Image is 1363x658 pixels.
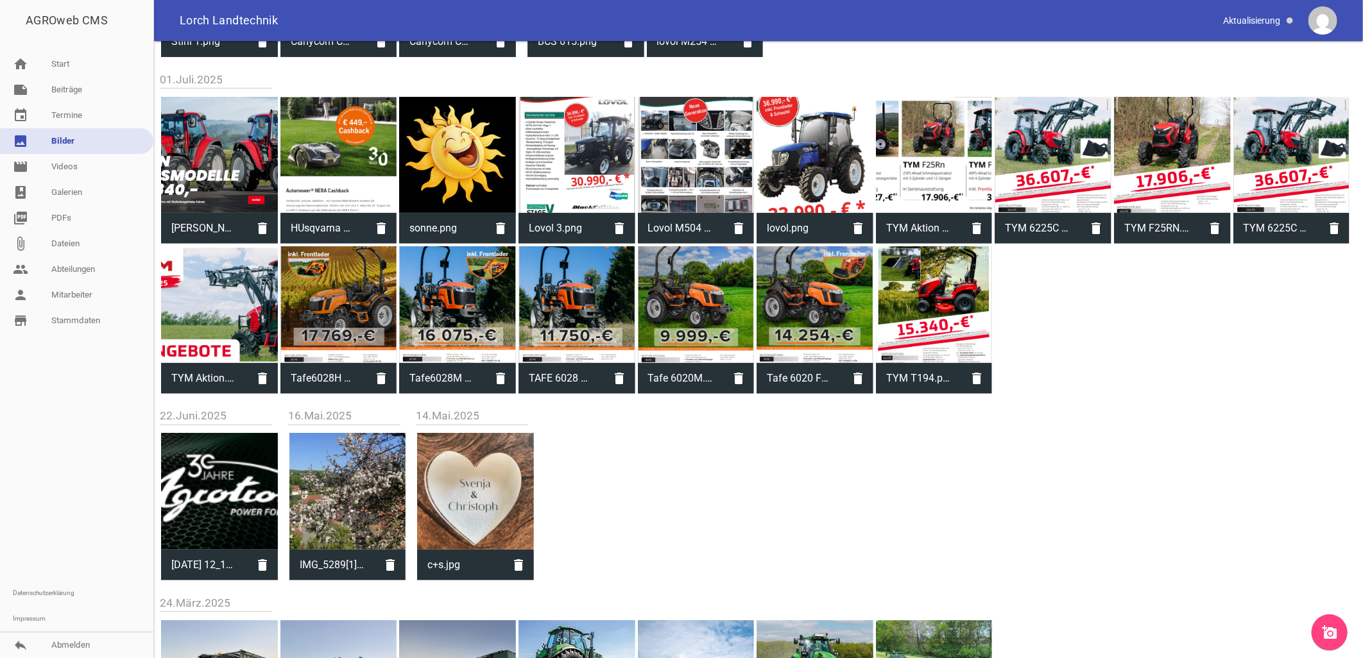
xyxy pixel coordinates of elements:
[366,213,397,244] i: delete
[366,363,397,394] i: delete
[13,133,28,149] i: image
[13,159,28,174] i: movie
[399,212,485,245] span: sonne.png
[13,56,28,72] i: home
[247,363,278,394] i: delete
[1319,213,1350,244] i: delete
[280,212,366,245] span: HUsqvarna NERA CASHBACK.png
[161,212,247,245] span: Lindner Einstiegs.png
[876,212,962,245] span: TYM Aktion 2.png
[1322,625,1337,640] i: add_a_photo
[13,287,28,303] i: person
[638,362,724,395] span: Tafe 6020M.png
[1233,212,1319,245] span: TYM 6225C + FL.png
[1081,213,1111,244] i: delete
[647,25,733,58] span: lovol M254 +Mulchg.png
[1200,213,1231,244] i: delete
[485,363,516,394] i: delete
[527,25,613,58] span: BCS 615.png
[503,550,534,580] i: delete
[417,548,503,582] span: c+s.jpg
[604,213,635,244] i: delete
[13,210,28,226] i: picture_as_pdf
[160,71,1357,89] h2: 01.Juli.2025
[961,213,992,244] i: delete
[416,407,535,425] h2: 14.Mai.2025
[13,637,28,653] i: reply
[604,363,635,394] i: delete
[289,548,375,582] span: IMG_5289[1].JPG
[485,213,516,244] i: delete
[723,213,754,244] i: delete
[161,25,247,58] span: Stihl 1.png
[13,82,28,97] i: note
[161,548,247,582] span: 2025-06-22 12_16_54-News -Agrotron.png
[13,185,28,200] i: photo_album
[247,26,278,57] i: delete
[280,362,366,395] span: Tafe6028H m FL.png
[280,25,366,58] span: Canycom CMX2402 1.png
[519,362,604,395] span: TAFE 6028 M.png
[723,363,754,394] i: delete
[247,213,278,244] i: delete
[180,15,278,26] span: Lorch Landtechnik
[160,407,279,425] h2: 22.Juni.2025
[995,212,1081,245] span: TYM 6225C + FL.png
[638,212,724,245] span: Lovol M504 2.png
[13,313,28,328] i: store_mall_directory
[961,363,992,394] i: delete
[247,550,278,580] i: delete
[375,550,406,580] i: delete
[161,362,247,395] span: TYM Aktion.png
[876,362,962,395] span: TYM T194.png
[13,108,28,123] i: event
[13,262,28,277] i: people
[485,26,516,57] i: delete
[613,26,644,57] i: delete
[160,595,993,612] h2: 24.März.2025
[843,363,873,394] i: delete
[399,25,485,58] span: Canycom CMX 2402 2.png
[732,26,763,57] i: delete
[843,213,873,244] i: delete
[366,26,397,57] i: delete
[757,362,843,395] span: Tafe 6020 FL.png
[13,236,28,251] i: attach_file
[1114,212,1200,245] span: TYM F25RN.png
[399,362,485,395] span: Tafe6028M FL.png
[288,407,407,425] h2: 16.Mai.2025
[519,212,604,245] span: Lovol 3.png
[757,212,843,245] span: lovol.png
